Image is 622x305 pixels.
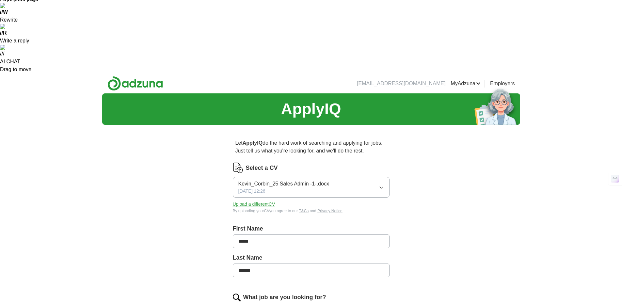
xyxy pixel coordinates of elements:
label: First Name [233,224,390,233]
div: By uploading your CV you agree to our and . [233,208,390,214]
button: Kevin_Corbin_25 Sales Admin -1-.docx[DATE] 12:26 [233,177,390,198]
img: search.png [233,294,241,301]
a: MyAdzuna [451,80,481,88]
label: Last Name [233,253,390,262]
label: What job are you looking for? [243,293,326,302]
img: Adzuna logo [107,76,163,91]
button: Upload a differentCV [233,201,275,208]
li: [EMAIL_ADDRESS][DOMAIN_NAME] [357,80,445,88]
a: T&Cs [299,209,309,213]
a: Privacy Notice [317,209,343,213]
h1: ApplyIQ [281,97,341,121]
img: CV Icon [233,163,243,173]
a: Employers [490,80,515,88]
label: Select a CV [246,164,278,172]
p: Let do the hard work of searching and applying for jobs. Just tell us what you're looking for, an... [233,136,390,157]
strong: ApplyIQ [243,140,263,146]
span: Kevin_Corbin_25 Sales Admin -1-.docx [238,180,329,188]
span: [DATE] 12:26 [238,188,265,195]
